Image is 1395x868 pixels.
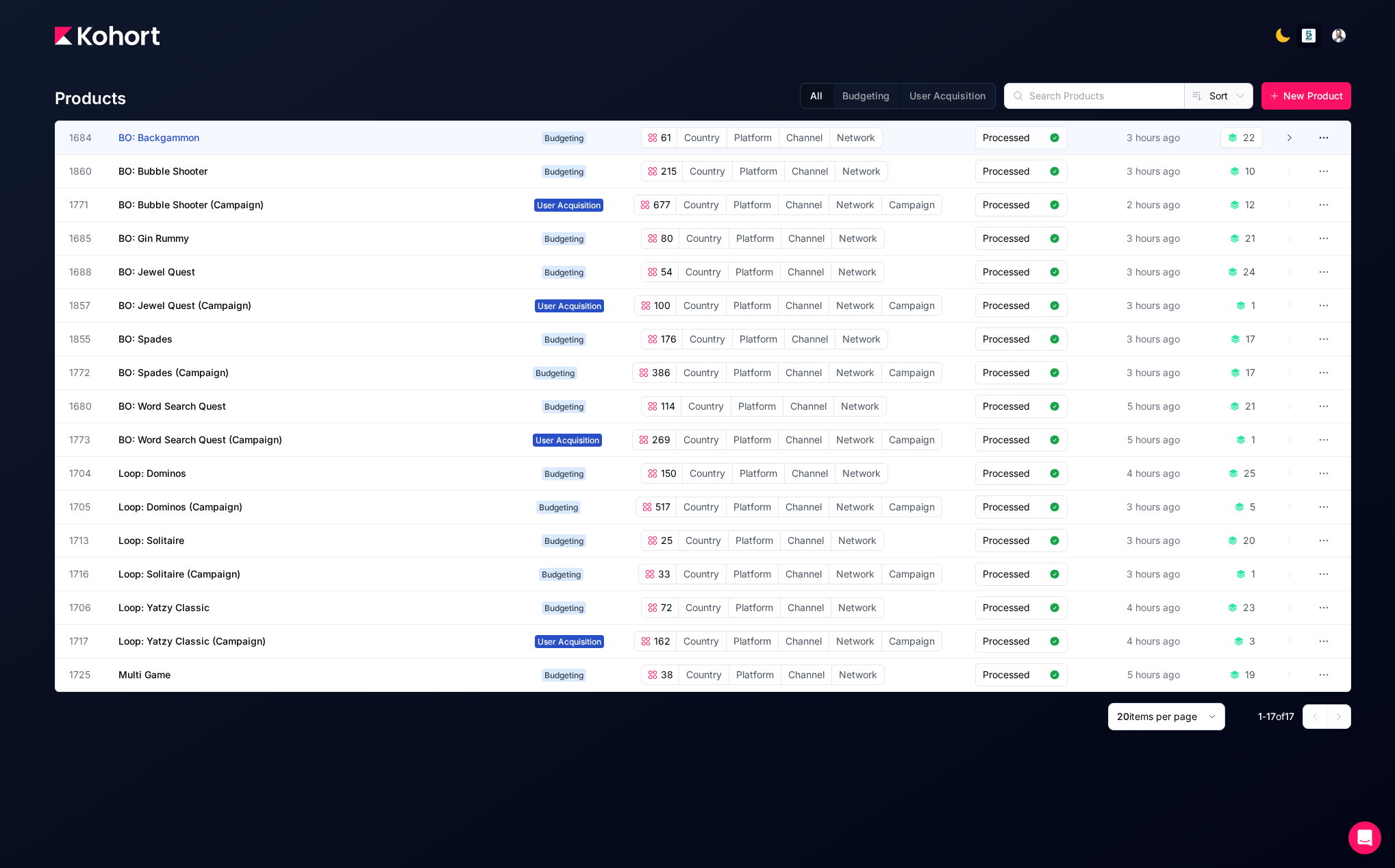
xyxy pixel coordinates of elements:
[832,84,899,108] button: Budgeting
[118,266,195,277] span: BO: Jewel Quest
[899,84,995,108] button: User Acquisition
[835,162,888,181] span: Network
[831,531,883,550] span: Network
[1266,710,1276,722] span: 17
[781,531,831,550] span: Channel
[1124,632,1183,651] div: 4 hours ago
[649,366,670,380] span: 386
[731,397,783,416] span: Platform
[69,524,1294,557] a: 1713Loop: SolitaireBudgeting25CountryPlatformChannelNetworkProcessed3 hours ago20
[1124,229,1183,248] div: 3 hours ago
[983,500,1044,514] span: Processed
[727,632,778,651] span: Platform
[69,356,1294,389] a: 1772BO: Spades (Campaign)Budgeting386CountryPlatformChannelNetworkCampaignProcessed3 hours ago17
[829,497,881,517] span: Network
[983,668,1044,682] span: Processed
[983,467,1044,480] span: Processed
[69,601,102,615] span: 1706
[779,363,829,382] span: Channel
[69,558,1294,591] a: 1716Loop: Solitaire (Campaign)Budgeting33CountryPlatformChannelNetworkCampaignProcessed3 hours ago1
[118,333,173,345] span: BO: Spades
[1302,29,1316,42] img: logo_logo_images_1_20240607072359498299_20240828135028712857.jpeg
[542,602,586,615] span: Budgeting
[658,131,671,145] span: 61
[677,363,726,382] span: Country
[658,534,673,547] span: 25
[658,332,677,346] span: 176
[882,296,942,315] span: Campaign
[729,598,780,617] span: Platform
[679,229,729,248] span: Country
[655,567,670,581] span: 33
[69,289,1294,322] a: 1857BO: Jewel Quest (Campaign)User Acquisition100CountryPlatformChannelNetworkCampaignProcessed3 ...
[1117,710,1129,722] span: 20
[729,229,781,248] span: Platform
[542,669,586,682] span: Budgeting
[1258,710,1262,722] span: 1
[651,299,670,312] span: 100
[783,397,833,416] span: Channel
[69,457,1294,490] a: 1704Loop: DominosBudgeting150CountryPlatformChannelNetworkProcessed4 hours ago25
[983,131,1044,145] span: Processed
[1246,366,1255,380] div: 17
[882,195,942,214] span: Campaign
[727,195,778,214] span: Platform
[727,296,778,315] span: Platform
[882,363,942,382] span: Campaign
[542,232,586,245] span: Budgeting
[1244,467,1255,480] div: 25
[542,400,586,413] span: Budgeting
[118,232,189,244] span: BO: Gin Rummy
[733,330,784,349] span: Platform
[651,634,670,648] span: 162
[118,132,199,143] span: BO: Backgammon
[535,299,604,312] span: User Acquisition
[679,665,729,684] span: Country
[779,497,829,517] span: Channel
[882,565,942,584] span: Campaign
[539,568,583,581] span: Budgeting
[983,634,1044,648] span: Processed
[1243,131,1255,145] div: 22
[69,222,1294,255] a: 1685BO: Gin RummyBudgeting80CountryPlatformChannelNetworkProcessed3 hours ago21
[983,399,1044,413] span: Processed
[118,199,264,210] span: BO: Bubble Shooter (Campaign)
[1124,162,1183,181] div: 3 hours ago
[1124,262,1183,282] div: 3 hours ago
[677,296,726,315] span: Country
[69,164,102,178] span: 1860
[69,467,102,480] span: 1704
[542,132,586,145] span: Budgeting
[1124,195,1183,214] div: 2 hours ago
[658,668,673,682] span: 38
[69,188,1294,221] a: 1771BO: Bubble Shooter (Campaign)User Acquisition677CountryPlatformChannelNetworkCampaignProcesse...
[1251,433,1255,447] div: 1
[801,84,832,108] button: All
[1249,634,1255,648] div: 3
[69,567,102,581] span: 1716
[1124,128,1183,147] div: 3 hours ago
[542,467,586,480] span: Budgeting
[1285,710,1294,722] span: 17
[677,128,727,147] span: Country
[785,162,835,181] span: Channel
[829,565,881,584] span: Network
[727,128,779,147] span: Platform
[1245,232,1255,245] div: 21
[677,632,726,651] span: Country
[1245,399,1255,413] div: 21
[679,262,728,282] span: Country
[1209,89,1228,103] span: Sort
[983,265,1044,279] span: Processed
[1108,703,1225,730] button: 20items per page
[118,299,251,311] span: BO: Jewel Quest (Campaign)
[983,366,1044,380] span: Processed
[536,501,581,514] span: Budgeting
[1124,565,1183,584] div: 3 hours ago
[69,491,1294,523] a: 1705Loop: Dominos (Campaign)Budgeting517CountryPlatformChannelNetworkCampaignProcessed3 hours ago5
[834,397,886,416] span: Network
[69,121,1294,154] a: 1684BO: BackgammonBudgeting61CountryPlatformChannelNetworkProcessed3 hours ago22
[658,265,673,279] span: 54
[542,266,586,279] span: Budgeting
[658,601,673,615] span: 72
